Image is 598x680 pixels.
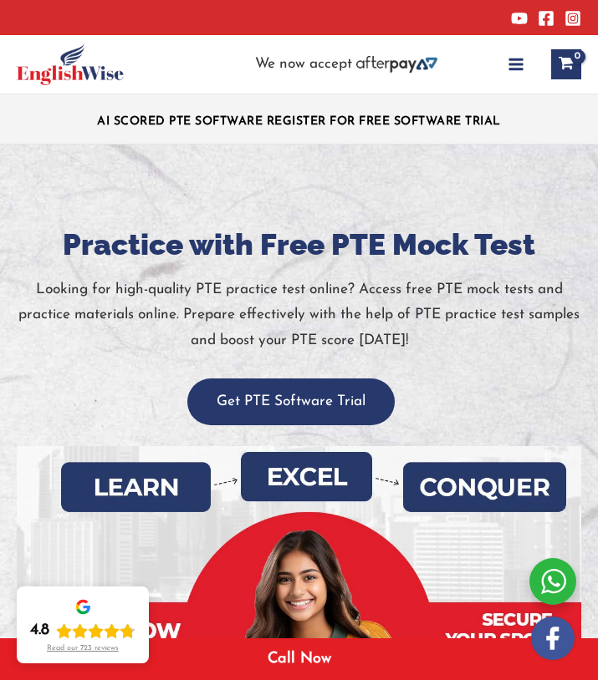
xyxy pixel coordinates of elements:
[356,56,437,73] img: Afterpay-Logo
[247,56,446,74] aside: Header Widget 2
[538,10,555,27] a: Facebook
[565,10,581,27] a: Instagram
[17,277,581,353] p: Looking for high-quality PTE practice test online? Access free PTE mock tests and practice materi...
[187,394,395,409] a: Get PTE Software Trial
[187,378,395,425] button: Get PTE Software Trial
[30,621,49,641] div: 4.8
[17,224,581,265] h1: Practice with Free PTE Mock Test
[30,621,135,641] div: Rating: 4.8 out of 5
[17,43,124,85] img: cropped-ew-logo
[531,617,575,660] img: white-facebook.png
[268,652,331,667] a: Call Now
[84,102,514,136] aside: Header Widget 1
[47,644,119,653] div: Read our 723 reviews
[255,56,352,73] span: We now accept
[97,115,501,128] a: AI SCORED PTE SOFTWARE REGISTER FOR FREE SOFTWARE TRIAL
[511,10,528,27] a: YouTube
